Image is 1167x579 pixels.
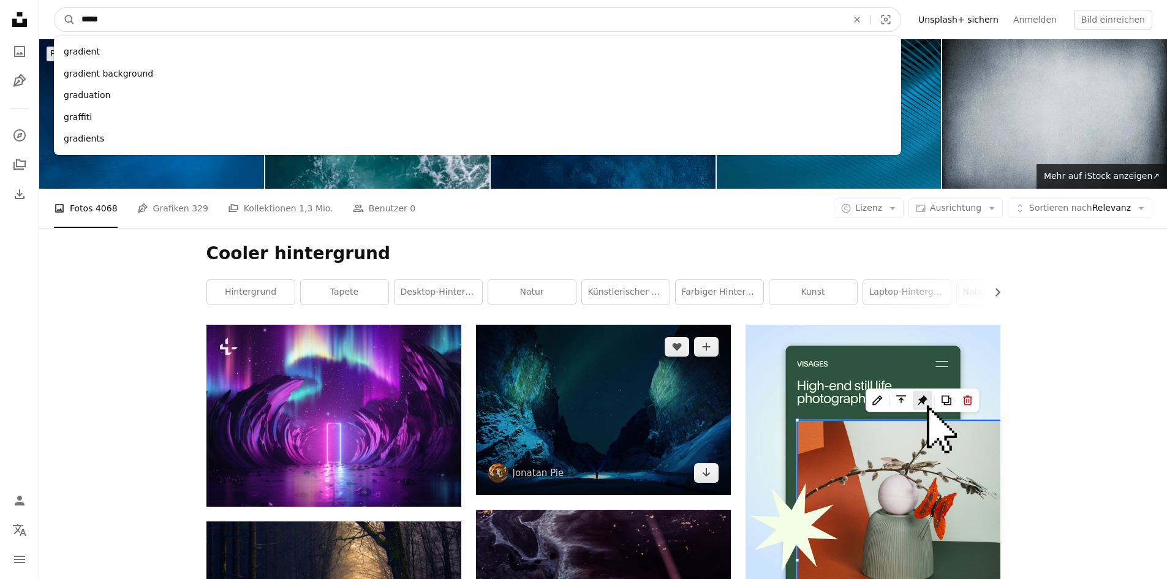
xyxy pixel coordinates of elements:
[488,280,576,305] a: Natur
[395,280,482,305] a: Desktop-Hintergrund
[986,280,1000,305] button: Liste nach rechts verschieben
[39,39,264,189] img: Dunkel Blau grunge Hintergrund
[488,463,508,483] img: Zum Profil von Jonatan Pie
[694,463,719,483] a: Herunterladen
[7,182,32,206] a: Bisherige Downloads
[7,547,32,572] button: Menü
[957,280,1044,305] a: Natur Hintergrund
[1074,10,1152,29] button: Bild einreichen
[47,47,400,61] div: 20 % [DEMOGRAPHIC_DATA] auf iStock ↗
[834,199,904,218] button: Lizenz
[206,325,461,507] img: 3D-Rendering, abstrakter rosablauer Neonhintergrund, kosmische Landschaft, Nordpolarlichter, esot...
[353,189,416,228] a: Benutzer 0
[299,202,333,215] span: 1,3 Mio.
[694,337,719,357] button: Zu Kollektion hinzufügen
[676,280,763,305] a: Farbiger Hintergrund
[855,203,882,213] span: Lizenz
[206,410,461,421] a: 3D-Rendering, abstrakter rosablauer Neonhintergrund, kosmische Landschaft, Nordpolarlichter, esot...
[930,203,981,213] span: Ausrichtung
[137,189,208,228] a: Grafiken 329
[871,8,901,31] button: Visuelle Suche
[1037,164,1167,189] a: Mehr auf iStock anzeigen↗
[476,325,731,495] img: northern lights
[844,8,871,31] button: Löschen
[206,243,1000,265] h1: Cooler hintergrund
[665,337,689,357] button: Gefällt mir
[1006,10,1064,29] a: Anmelden
[54,7,901,32] form: Finden Sie Bildmaterial auf der ganzen Webseite
[410,202,415,215] span: 0
[1029,203,1092,213] span: Sortieren nach
[39,39,407,69] a: Premium-Bilder auf iStock durchsuchen|20 % [DEMOGRAPHIC_DATA] auf iStock↗
[54,85,901,107] div: graduation
[7,153,32,177] a: Kollektionen
[7,7,32,34] a: Startseite — Unsplash
[55,8,75,31] button: Unsplash suchen
[1029,202,1131,214] span: Relevanz
[7,39,32,64] a: Fotos
[1008,199,1152,218] button: Sortieren nachRelevanz
[54,63,901,85] div: gradient background
[7,518,32,542] button: Sprache
[228,189,333,228] a: Kollektionen 1,3 Mio.
[911,10,1006,29] a: Unsplash+ sichern
[1044,171,1160,181] span: Mehr auf iStock anzeigen ↗
[7,123,32,148] a: Entdecken
[476,404,731,415] a: northern lights
[513,467,564,479] a: Jonatan Pie
[769,280,857,305] a: Kunst
[942,39,1167,189] img: Strukturierten schwarzen und weißen Hintergrund
[582,280,670,305] a: künstlerischer Hintergrund
[50,48,222,58] span: Premium-Bilder auf iStock durchsuchen |
[54,41,901,63] div: gradient
[7,488,32,513] a: Anmelden / Registrieren
[7,69,32,93] a: Grafiken
[301,280,388,305] a: Tapete
[908,199,1003,218] button: Ausrichtung
[207,280,295,305] a: Hintergrund
[863,280,951,305] a: Laptop-Hintergrundbild
[192,202,208,215] span: 329
[54,128,901,150] div: gradients
[54,107,901,129] div: graffiti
